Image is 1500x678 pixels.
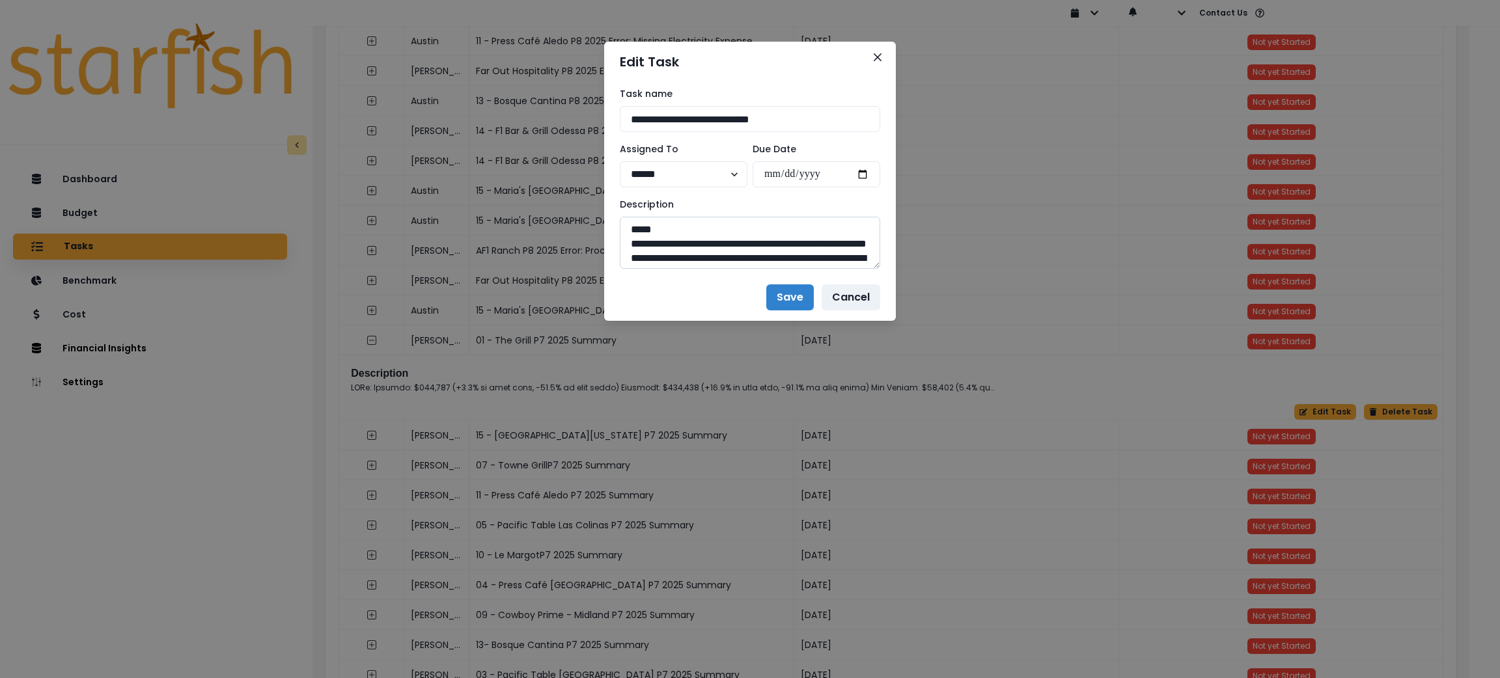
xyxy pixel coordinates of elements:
button: Close [867,47,888,68]
button: Save [766,284,814,310]
label: Due Date [753,142,872,156]
button: Cancel [822,284,880,310]
label: Description [620,198,872,211]
label: Task name [620,87,872,101]
label: Assigned To [620,142,740,156]
header: Edit Task [604,42,896,82]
